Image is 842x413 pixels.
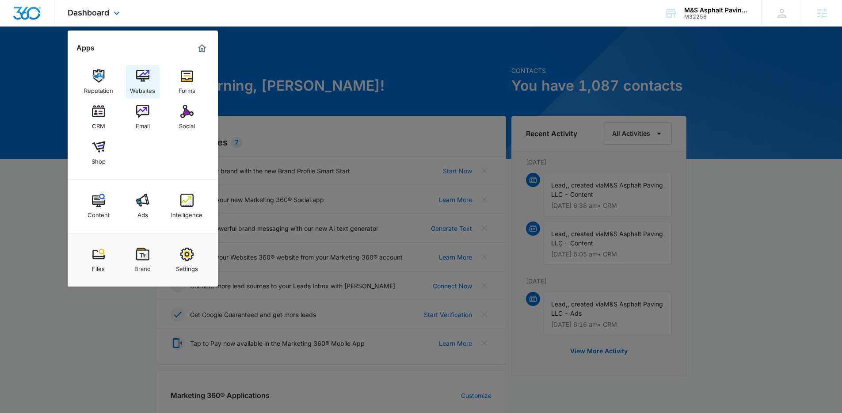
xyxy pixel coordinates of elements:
a: Intelligence [170,189,204,223]
h2: Apps [76,44,95,52]
div: Social [179,118,195,130]
a: Content [82,189,115,223]
div: Settings [176,261,198,272]
div: Email [136,118,150,130]
div: Websites [130,83,155,94]
div: Content [88,207,110,218]
a: Settings [170,243,204,277]
a: CRM [82,100,115,134]
div: Reputation [84,83,113,94]
a: Shop [82,136,115,169]
a: Files [82,243,115,277]
a: Social [170,100,204,134]
a: Brand [126,243,160,277]
a: Reputation [82,65,115,99]
a: Websites [126,65,160,99]
a: Ads [126,189,160,223]
div: account id [684,14,749,20]
div: Intelligence [171,207,202,218]
div: account name [684,7,749,14]
div: Brand [134,261,151,272]
a: Forms [170,65,204,99]
a: Marketing 360® Dashboard [195,41,209,55]
div: Forms [179,83,195,94]
div: Ads [137,207,148,218]
div: CRM [92,118,105,130]
div: Shop [91,153,106,165]
div: Files [92,261,105,272]
a: Email [126,100,160,134]
span: Dashboard [68,8,109,17]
